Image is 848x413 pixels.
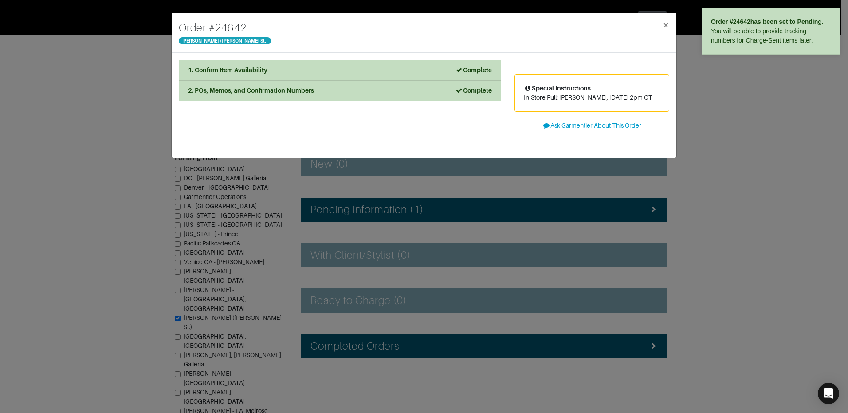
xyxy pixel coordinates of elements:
[188,87,314,94] strong: 2. POs, Memos, and Confirmation Numbers
[711,17,831,27] div: Order # 24642 has been set to Pending.
[524,93,660,102] p: In-Store Pull: [PERSON_NAME], [DATE] 2pm CT
[524,85,591,92] span: Special Instructions
[818,383,839,404] div: Open Intercom Messenger
[455,66,492,74] strong: Complete
[179,37,271,44] span: [PERSON_NAME] ([PERSON_NAME] St.)
[179,20,271,36] h4: Order # 24642
[656,13,676,38] button: Close
[455,87,492,94] strong: Complete
[188,66,267,74] strong: 1. Confirm Item Availability
[711,27,831,45] div: You will be able to provide tracking numbers for Charge-Sent items later.
[514,119,669,132] button: Ask Garmentier About This Order
[663,19,669,31] span: ×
